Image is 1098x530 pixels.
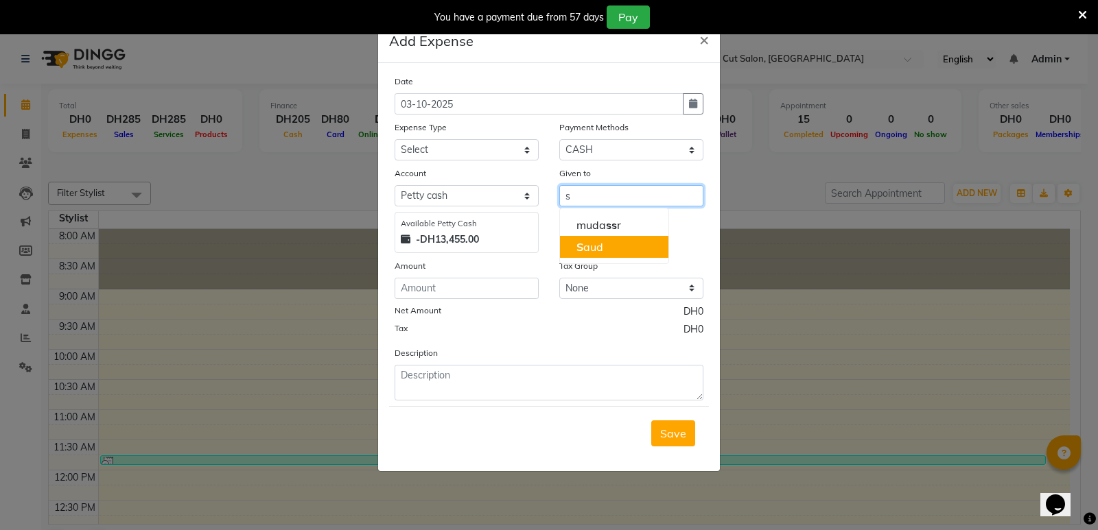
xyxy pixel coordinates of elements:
strong: -DH13,455.00 [416,232,479,247]
input: Amount [395,278,539,299]
label: Net Amount [395,304,441,317]
button: Close [688,20,720,58]
button: Pay [607,5,650,29]
span: s [611,218,617,232]
label: Payment Methods [559,121,629,134]
span: S [576,240,583,254]
label: Date [395,75,413,88]
label: Tax Group [559,260,598,272]
label: Expense Type [395,121,447,134]
label: Account [395,167,426,180]
ngb-highlight: aud [576,240,603,254]
span: DH0 [684,304,703,322]
ngb-highlight: muda r [576,218,621,232]
button: Save [651,420,695,446]
iframe: chat widget [1040,475,1084,516]
input: Given to [559,185,703,206]
label: Given to [559,167,591,180]
label: Tax [395,322,408,335]
span: DH0 [684,322,703,340]
div: You have a payment due from 57 days [434,10,604,25]
div: Available Petty Cash [401,218,533,230]
span: × [699,29,709,49]
span: Save [660,426,686,440]
label: Amount [395,260,425,272]
span: s [606,218,611,232]
h5: Add Expense [389,31,474,51]
label: Description [395,347,438,359]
